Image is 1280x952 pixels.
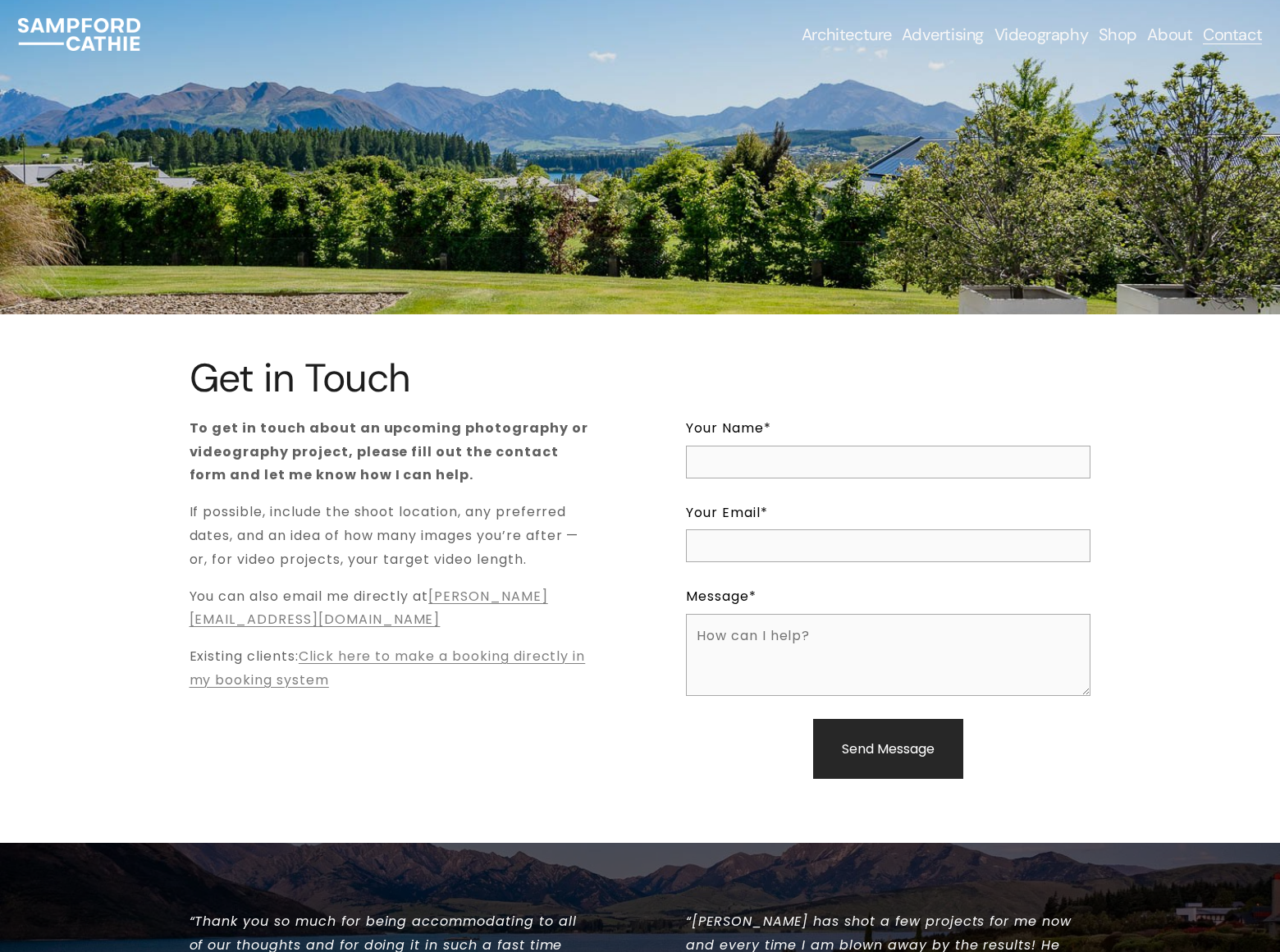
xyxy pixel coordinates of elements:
[1147,23,1192,46] a: About
[994,23,1089,46] a: Videography
[190,419,592,485] strong: To get in touch about an upcoming photography or videography project, please fill out the contact...
[802,23,892,46] a: folder dropdown
[1203,23,1262,46] a: Contact
[686,585,1091,609] label: Message
[686,417,1091,441] label: Your Name
[190,501,595,571] p: If possible, include the shoot location, any preferred dates, and an idea of how many images you’...
[802,25,892,44] span: Architecture
[686,501,1091,525] label: Your Email
[190,647,586,689] a: Click here to make a booking directly in my booking system
[190,356,429,400] h1: Get in Touch
[1099,23,1137,46] a: Shop
[813,719,963,779] input: Send Message
[190,645,595,693] p: Existing clients:
[18,18,140,51] img: Sampford Cathie Photo + Video
[190,585,595,633] p: You can also email me directly at
[902,23,984,46] a: folder dropdown
[902,25,984,44] span: Advertising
